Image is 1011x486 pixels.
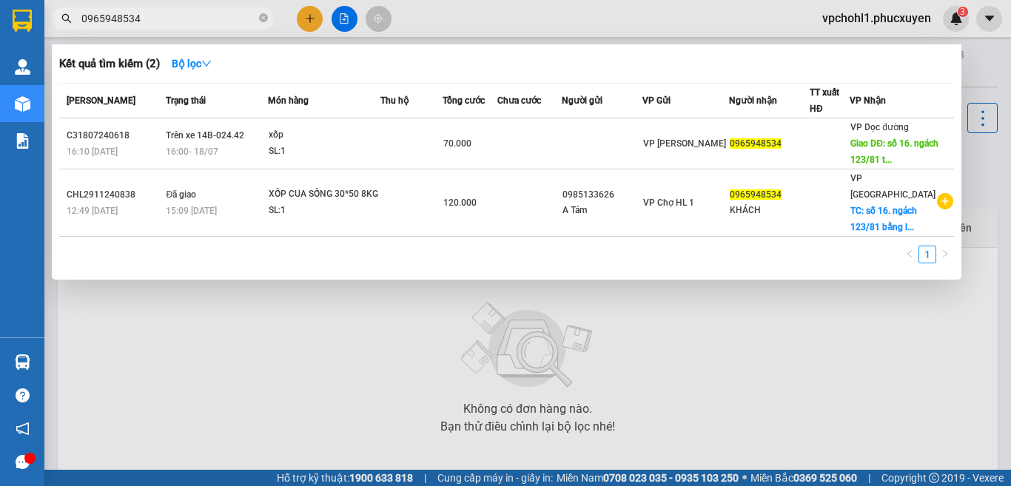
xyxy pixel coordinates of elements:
[166,95,206,106] span: Trạng thái
[562,187,642,203] div: 0985133626
[67,128,161,144] div: C31807240618
[31,7,197,23] strong: Công ty TNHH Phúc Xuyên
[643,138,726,149] span: VP [PERSON_NAME]
[901,246,918,263] li: Previous Page
[730,189,782,200] span: 0965948534
[67,187,161,203] div: CHL2911240838
[201,58,212,69] span: down
[103,96,168,109] strong: 0886 027 027
[919,246,936,263] a: 1
[259,13,268,22] span: close-circle
[643,198,694,208] span: VP Chợ HL 1
[15,354,30,370] img: warehouse-icon
[172,58,212,70] strong: Bộ lọc
[15,59,30,75] img: warehouse-icon
[905,249,914,258] span: left
[937,193,953,209] span: plus-circle
[16,388,30,402] span: question-circle
[30,40,198,66] strong: 024 3236 3236 -
[443,198,477,208] span: 120.000
[67,146,118,157] span: 16:10 [DATE]
[15,96,30,112] img: warehouse-icon
[16,455,30,469] span: message
[850,138,938,165] span: Giao DĐ: số 16. ngách 123/81 t...
[269,144,380,160] div: SL: 1
[95,53,198,79] strong: 0888 827 827 - 0848 827 827
[166,206,217,216] span: 15:09 [DATE]
[67,95,135,106] span: [PERSON_NAME]
[10,109,28,182] img: logo
[562,203,642,218] div: A Tám
[30,27,198,79] span: Gửi hàng [GEOGRAPHIC_DATA]: Hotline:
[166,146,218,157] span: 16:00 - 18/07
[268,95,309,106] span: Món hàng
[81,10,256,27] input: Tìm tên, số ĐT hoặc mã đơn
[918,246,936,263] li: 1
[730,138,782,149] span: 0965948534
[16,422,30,436] span: notification
[269,203,380,219] div: SL: 1
[642,95,671,106] span: VP Gửi
[901,246,918,263] button: left
[497,95,541,106] span: Chưa cước
[13,10,32,32] img: logo-vxr
[67,206,118,216] span: 12:49 [DATE]
[850,173,936,200] span: VP [GEOGRAPHIC_DATA]
[936,246,954,263] li: Next Page
[729,95,777,106] span: Người nhận
[61,13,72,24] span: search
[259,12,268,26] span: close-circle
[59,56,160,72] h3: Kết quả tìm kiếm ( 2 )
[443,95,485,106] span: Tổng cước
[443,138,471,149] span: 70.000
[850,95,886,106] span: VP Nhận
[160,52,224,75] button: Bộ lọcdown
[380,95,409,106] span: Thu hộ
[269,127,380,144] div: xốp
[269,186,380,203] div: XỐP CUA SỐNG 30*50 8KG
[15,133,30,149] img: solution-icon
[850,206,917,232] span: TC: số 16. ngách 123/81 bằng l...
[60,83,197,109] strong: 02033 616 626 -
[936,246,954,263] button: right
[31,83,198,109] span: Gửi hàng Hạ Long: Hotline:
[730,203,809,218] div: KHÁCH
[562,95,602,106] span: Người gửi
[166,130,244,141] span: Trên xe 14B-024.42
[850,122,909,132] span: VP Dọc đường
[166,189,196,200] span: Đã giao
[941,249,950,258] span: right
[810,87,839,114] span: TT xuất HĐ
